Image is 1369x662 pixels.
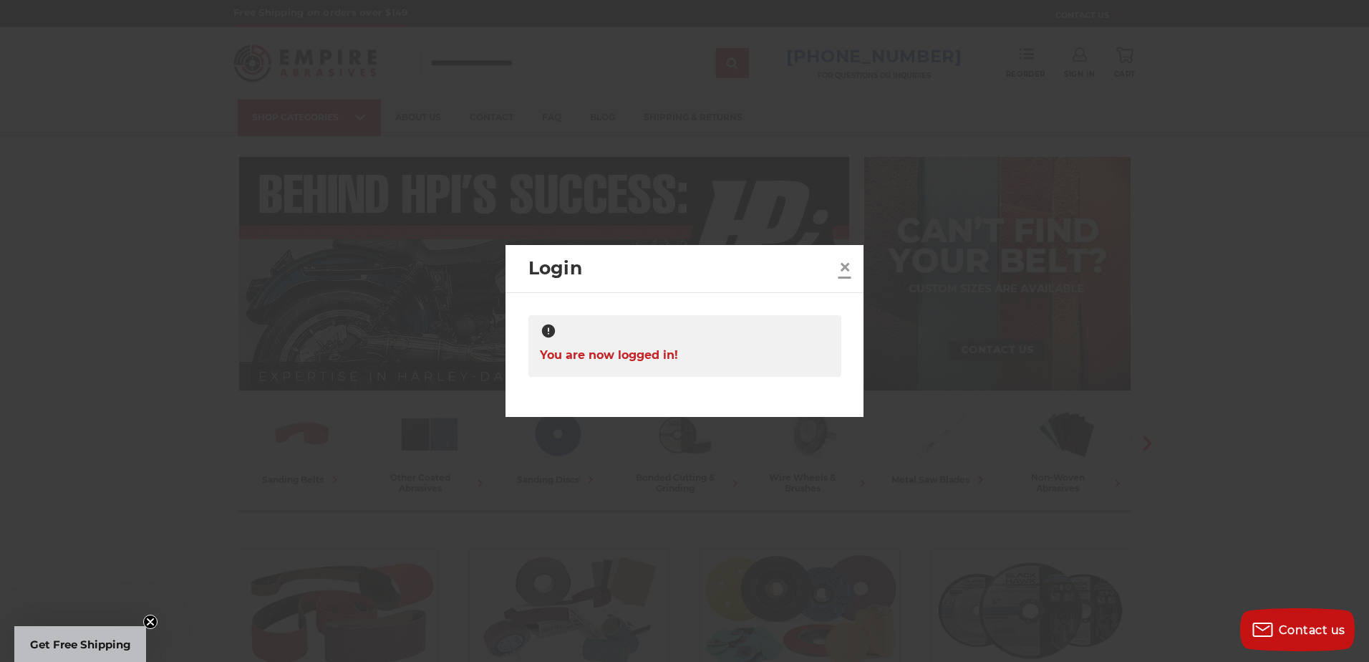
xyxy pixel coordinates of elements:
[528,255,833,282] h2: Login
[14,626,146,662] div: Get Free ShippingClose teaser
[1240,608,1355,651] button: Contact us
[30,638,131,651] span: Get Free Shipping
[838,253,851,281] span: ×
[143,615,158,629] button: Close teaser
[540,341,678,369] span: You are now logged in!
[833,256,856,279] a: Close
[1279,623,1345,637] span: Contact us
